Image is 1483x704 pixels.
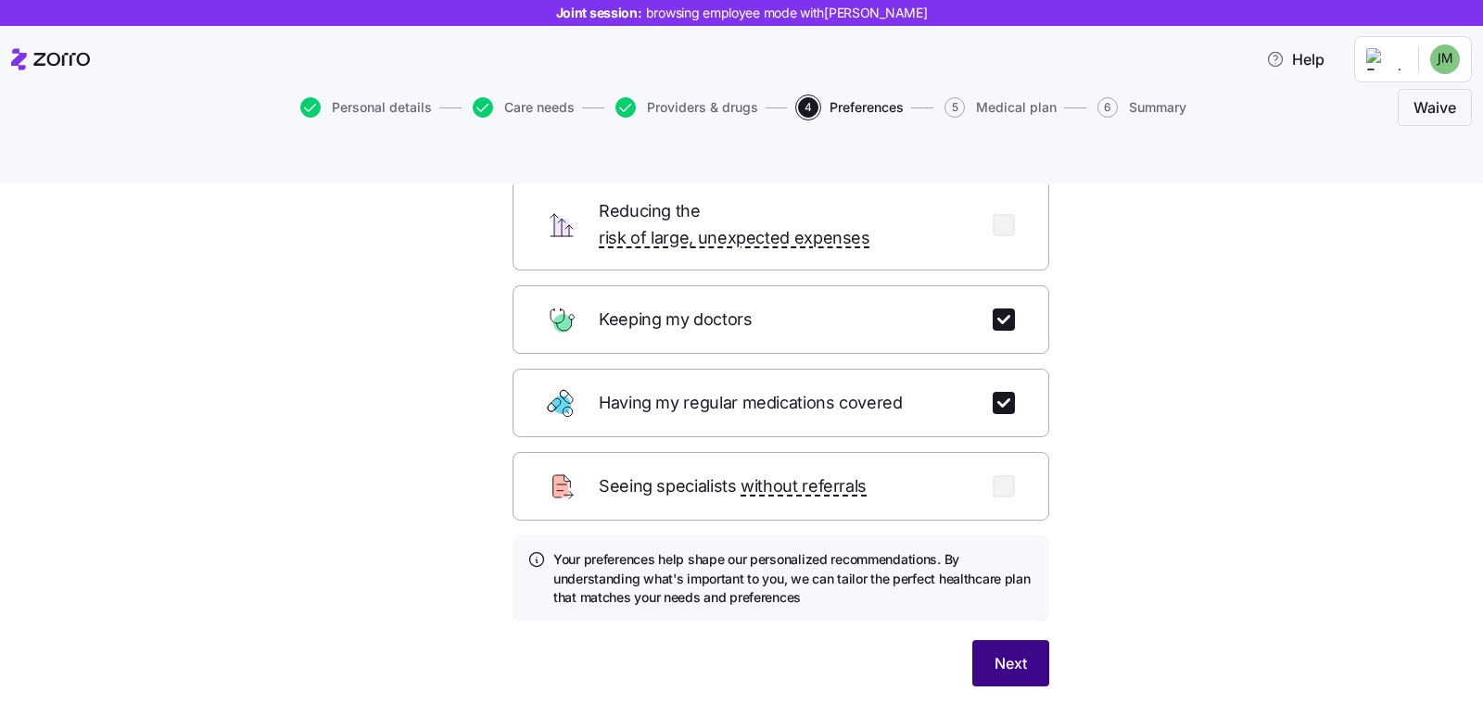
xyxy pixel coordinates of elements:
[995,652,1027,674] span: Next
[1266,48,1325,70] span: Help
[1413,96,1456,119] span: Waive
[599,198,970,252] span: Reducing the
[332,101,432,114] span: Personal details
[297,97,432,118] a: Personal details
[1129,101,1186,114] span: Summary
[615,97,758,118] button: Providers & drugs
[599,225,870,252] span: risk of large, unexpected expenses
[798,97,818,118] span: 4
[830,101,904,114] span: Preferences
[794,97,904,118] a: 4Preferences
[646,4,928,22] span: browsing employee mode with [PERSON_NAME]
[647,101,758,114] span: Providers & drugs
[504,101,575,114] span: Care needs
[976,101,1057,114] span: Medical plan
[798,97,904,118] button: 4Preferences
[599,473,867,500] span: Seeing specialists
[599,307,756,333] span: Keeping my doctors
[612,97,758,118] a: Providers & drugs
[741,473,867,500] span: without referrals
[1366,48,1403,70] img: Employer logo
[1398,89,1472,126] button: Waive
[473,97,575,118] button: Care needs
[300,97,432,118] button: Personal details
[553,550,1034,607] h4: Your preferences help shape our personalized recommendations. By understanding what's important t...
[972,640,1049,686] button: Next
[1097,97,1186,118] button: 6Summary
[944,97,1057,118] button: 5Medical plan
[944,97,965,118] span: 5
[1097,97,1118,118] span: 6
[469,97,575,118] a: Care needs
[599,390,906,417] span: Having my regular medications covered
[556,4,928,22] span: Joint session:
[1251,41,1339,78] button: Help
[1430,44,1460,74] img: ce3654e533d8156cbde617345222133a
